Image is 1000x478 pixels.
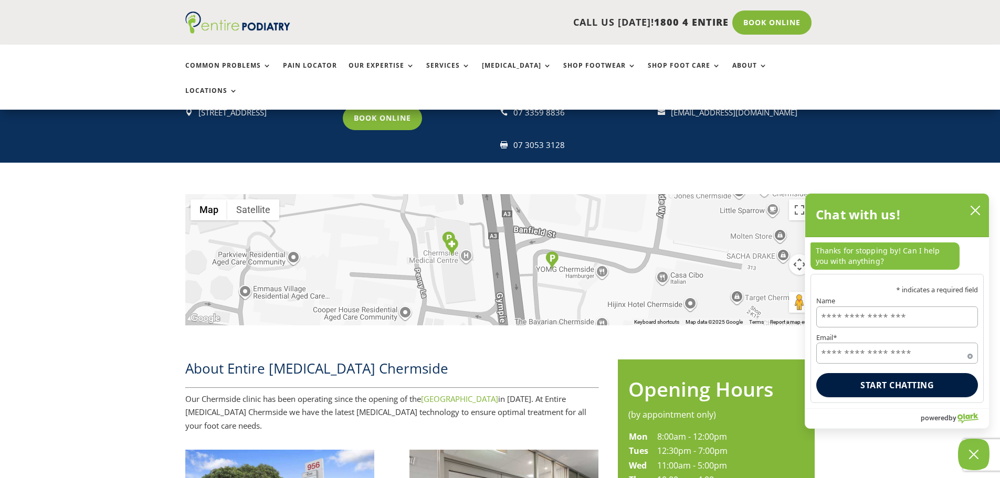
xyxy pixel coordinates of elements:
[789,199,810,220] button: Toggle fullscreen view
[442,231,455,250] div: Parking
[513,139,648,152] div: 07 3053 3128
[628,375,805,408] h2: Opening Hours
[500,141,508,148] span: 
[749,319,764,325] a: Terms
[185,87,238,110] a: Locations
[958,439,990,470] button: Close Chatbox
[188,312,223,325] img: Google
[816,298,978,304] label: Name
[657,444,793,459] td: 12:30pm - 7:00pm
[349,62,415,84] a: Our Expertise
[816,343,978,364] input: Email
[343,106,422,130] a: Book Online
[921,411,949,424] span: powered
[421,394,498,404] a: [GEOGRAPHIC_DATA]
[810,242,960,270] p: Thanks for stopping by! Can I help you with anything?
[513,106,648,120] p: 07 3359 8836
[657,459,793,473] td: 11:00am - 5:00pm
[185,109,193,116] span: 
[185,359,599,383] h2: About Entire [MEDICAL_DATA] Chermside
[185,12,290,34] img: logo (1)
[671,107,797,118] a: [EMAIL_ADDRESS][DOMAIN_NAME]
[654,16,729,28] span: 1800 4 ENTIRE
[657,430,793,444] td: 8:00am - 12:00pm
[816,204,901,225] h2: Chat with us!
[816,373,978,397] button: Start chatting
[283,62,337,84] a: Pain Locator
[967,203,984,218] button: close chatbox
[816,306,978,327] input: Name
[191,199,227,220] button: Show street map
[949,411,956,424] span: by
[563,62,636,84] a: Shop Footwear
[805,237,989,274] div: chat
[816,334,978,341] label: Email*
[545,251,559,270] div: Westfield Chermside
[770,319,812,325] a: Report a map error
[686,319,743,325] span: Map data ©2025 Google
[967,352,973,357] span: Required field
[445,238,458,256] div: Clinic
[185,25,290,36] a: Entire Podiatry
[629,445,648,456] strong: Tues
[185,392,599,433] p: Our Chermside clinic has been operating since the opening of the in [DATE]. At Entire [MEDICAL_DA...
[732,62,767,84] a: About
[789,254,810,275] button: Map camera controls
[185,62,271,84] a: Common Problems
[628,408,805,422] div: (by appointment only)
[658,109,665,116] span: 
[629,460,647,471] strong: Wed
[732,10,812,35] a: Book Online
[198,106,333,120] div: [STREET_ADDRESS]
[789,292,810,313] button: Drag Pegman onto the map to open Street View
[426,62,470,84] a: Services
[816,286,978,293] p: * indicates a required field
[634,318,679,326] button: Keyboard shortcuts
[188,312,223,325] a: Open this area in Google Maps (opens a new window)
[648,62,721,84] a: Shop Foot Care
[921,409,989,428] a: Powered by Olark
[500,109,508,116] span: 
[629,431,648,442] strong: Mon
[482,62,552,84] a: [MEDICAL_DATA]
[331,16,729,29] p: CALL US [DATE]!
[805,193,990,429] div: olark chatbox
[227,199,279,220] button: Show satellite imagery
